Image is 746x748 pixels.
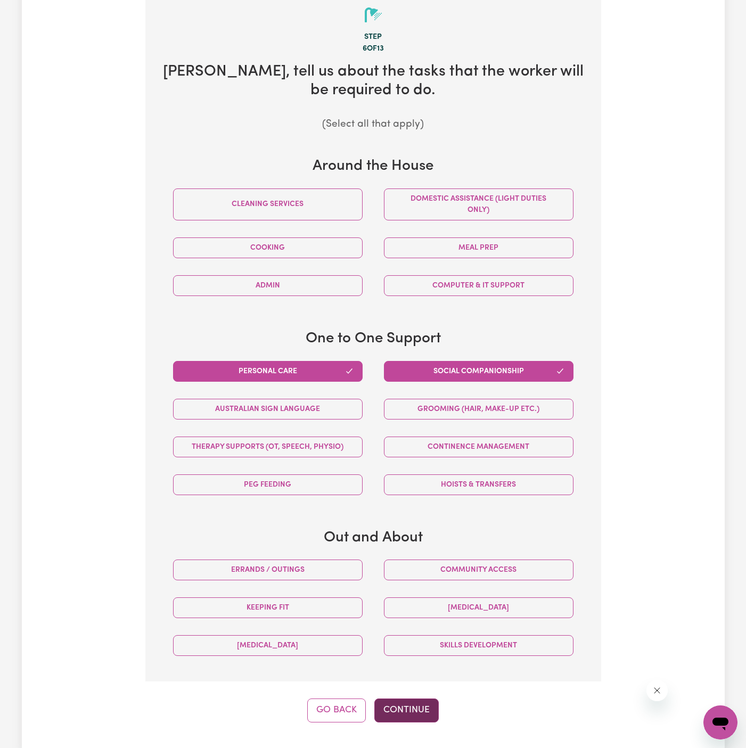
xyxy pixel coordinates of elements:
[374,698,439,722] button: Continue
[173,635,363,656] button: [MEDICAL_DATA]
[384,275,573,296] button: Computer & IT Support
[173,474,363,495] button: PEG feeding
[173,188,363,220] button: Cleaning services
[173,597,363,618] button: Keeping fit
[384,635,573,656] button: Skills Development
[384,597,573,618] button: [MEDICAL_DATA]
[162,43,584,55] div: 6 of 13
[384,560,573,580] button: Community access
[307,698,366,722] button: Go Back
[703,705,737,739] iframe: Button to launch messaging window
[173,437,363,457] button: Therapy Supports (OT, speech, physio)
[173,237,363,258] button: Cooking
[173,275,363,296] button: Admin
[6,7,64,16] span: Need any help?
[646,680,668,701] iframe: Close message
[384,237,573,258] button: Meal prep
[173,560,363,580] button: Errands / Outings
[384,361,573,382] button: Social companionship
[162,529,584,547] h3: Out and About
[162,31,584,43] div: Step
[173,361,363,382] button: Personal care
[173,399,363,420] button: Australian Sign Language
[162,63,584,100] h2: [PERSON_NAME] , tell us about the tasks that the worker will be required to do.
[162,158,584,176] h3: Around the House
[384,474,573,495] button: Hoists & transfers
[162,330,584,348] h3: One to One Support
[384,399,573,420] button: Grooming (hair, make-up etc.)
[162,117,584,133] p: (Select all that apply)
[384,188,573,220] button: Domestic assistance (light duties only)
[384,437,573,457] button: Continence management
